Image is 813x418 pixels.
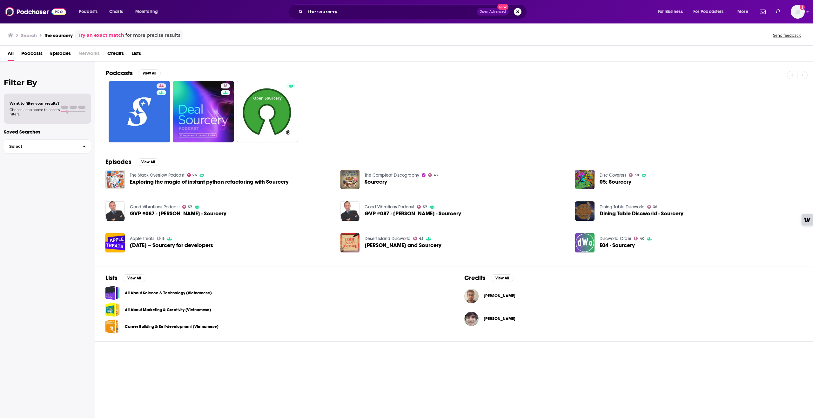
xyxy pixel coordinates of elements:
span: 42 [434,174,438,177]
a: All About Science & Technology (Vietnamese) [125,290,212,297]
img: E04 - Sourcery [575,233,595,252]
span: 57 [188,206,192,208]
a: GVP #087 - Johan Oldenkamp - Sourcery [365,211,461,216]
button: Select [4,139,91,153]
span: Logged in as OutCastPodChaser [791,5,805,19]
img: Podchaser - Follow, Share and Rate Podcasts [5,6,66,18]
a: PodcastsView All [105,69,161,77]
span: Dining Table Discworld - Sourcery [600,211,683,216]
span: Select [4,144,77,148]
img: Sourcery [340,170,360,189]
a: The Stack Overflow Podcast [130,173,185,178]
button: open menu [689,7,733,17]
span: 76 [192,174,197,177]
a: Credits [107,48,124,61]
span: For Podcasters [693,7,724,16]
span: 45 [419,237,424,240]
h3: the sourcery [44,32,73,38]
span: Networks [78,48,100,61]
a: 44 [157,83,166,88]
a: Dining Table Discworld [600,204,645,210]
a: Desert Island Discworld [365,236,411,241]
span: Lists [131,48,141,61]
input: Search podcasts, credits, & more... [306,7,477,17]
a: 8 [157,237,165,240]
a: Apple Treats [130,236,154,241]
span: 57 [423,206,427,208]
svg: Add a profile image [800,5,805,10]
a: 38 [629,173,639,177]
button: Show profile menu [791,5,805,19]
a: 42 [428,173,438,177]
a: Exploring the magic of instant python refactoring with Sourcery [130,179,289,185]
button: Send feedback [771,33,803,38]
span: [PERSON_NAME] [484,316,515,321]
button: open menu [653,7,691,17]
button: open menu [733,7,756,17]
button: View All [123,274,145,282]
a: Nick Thapen [484,293,515,298]
button: Brendan MaginnisBrendan Maginnis [464,309,803,329]
div: Search podcasts, credits, & more... [294,4,533,19]
h2: Episodes [105,158,131,166]
button: Nick ThapenNick Thapen [464,286,803,306]
a: 76 [187,173,197,177]
span: Charts [109,7,123,16]
span: Podcasts [79,7,97,16]
a: Nick Thapen [464,289,479,303]
h2: Lists [105,274,118,282]
a: GVP #087 - Johan Oldenkamp - Sourcery [130,211,226,216]
a: 44 [109,81,170,142]
span: 8 [162,237,165,240]
a: 57 [417,205,427,209]
a: May 4, 2021 – Sourcery for developers [130,243,213,248]
span: For Business [658,7,683,16]
button: Open AdvancedNew [477,8,509,16]
span: Want to filter your results? [10,101,60,106]
a: All About Marketing & Creativity (Vietnamese) [125,306,211,313]
a: 05: Sourcery [575,170,595,189]
img: User Profile [791,5,805,19]
a: All [8,48,14,61]
a: EpisodesView All [105,158,159,166]
button: open menu [74,7,106,17]
span: GVP #087 - [PERSON_NAME] - Sourcery [130,211,226,216]
a: 05: Sourcery [600,179,631,185]
a: Charts [105,7,127,17]
a: Good Vibrations Podcast [365,204,414,210]
a: All About Science & Technology (Vietnamese) [105,286,120,300]
span: Monitoring [135,7,158,16]
a: All About Marketing & Creativity (Vietnamese) [105,303,120,317]
a: 40 [634,237,644,240]
a: May 4, 2021 – Sourcery for developers [105,233,125,252]
h2: Podcasts [105,69,133,77]
span: Choose a tab above to access filters. [10,108,60,116]
img: Brendan Maginnis [464,312,479,326]
img: Neill Cameron and Sourcery [340,233,360,252]
button: View All [138,69,161,77]
span: for more precise results [125,32,180,39]
span: [DATE] – Sourcery for developers [130,243,213,248]
a: The Compleat Discography [365,173,419,178]
span: 44 [159,83,164,89]
a: E04 - Sourcery [600,243,635,248]
button: View All [137,158,159,166]
p: Saved Searches [4,129,91,135]
a: Show notifications dropdown [757,6,768,17]
a: Disc Coverers [600,173,626,178]
img: GVP #087 - Johan Oldenkamp - Sourcery [105,201,125,221]
a: 16 [173,81,234,142]
img: Dining Table Discworld - Sourcery [575,201,595,221]
button: open menu [131,7,166,17]
img: Exploring the magic of instant python refactoring with Sourcery [105,170,125,189]
h2: Filter By [4,78,91,87]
